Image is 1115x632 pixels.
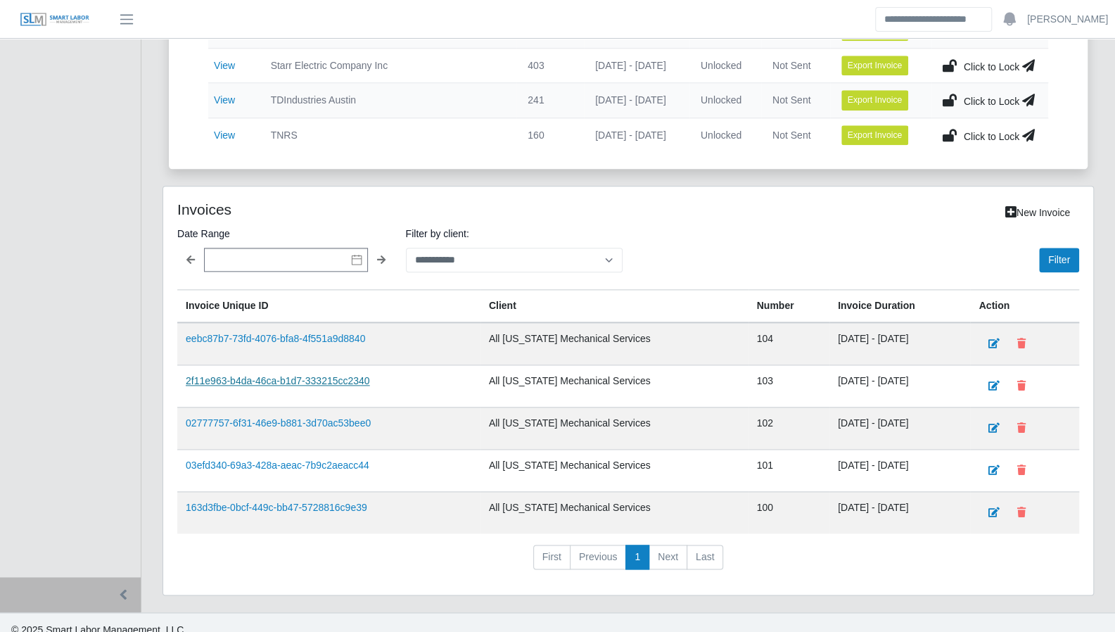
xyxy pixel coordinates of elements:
label: Date Range [177,225,395,242]
td: TNRS [260,118,517,152]
td: Starr Electric Company Inc [260,48,517,82]
a: 1 [625,545,649,570]
th: Invoice Unique ID [177,289,480,322]
td: 160 [516,118,584,152]
td: All [US_STATE] Mechanical Services [480,322,748,365]
td: All [US_STATE] Mechanical Services [480,407,748,449]
td: [DATE] - [DATE] [829,491,971,533]
td: Not Sent [761,83,830,118]
button: Export Invoice [841,56,909,75]
a: View [214,60,235,71]
td: Not Sent [761,118,830,152]
td: Not Sent [761,48,830,82]
td: 403 [516,48,584,82]
img: SLM Logo [20,12,90,27]
a: New Invoice [996,201,1079,225]
td: All [US_STATE] Mechanical Services [480,365,748,407]
td: Unlocked [689,83,761,118]
label: Filter by client: [406,225,623,242]
a: 2f11e963-b4da-46ca-b1d7-333215cc2340 [186,375,370,386]
td: TDIndustries Austin [260,83,517,118]
td: 103 [748,365,829,407]
td: [DATE] - [DATE] [829,449,971,491]
a: [PERSON_NAME] [1027,12,1108,27]
td: All [US_STATE] Mechanical Services [480,491,748,533]
td: 241 [516,83,584,118]
th: Client [480,289,748,322]
nav: pagination [177,545,1079,581]
a: 02777757-6f31-46e9-b881-3d70ac53bee0 [186,417,371,429]
button: Export Invoice [841,125,909,145]
span: Click to Lock [964,131,1019,142]
h4: Invoices [177,201,541,218]
a: View [214,94,235,106]
th: Invoice Duration [829,289,971,322]
td: [DATE] - [DATE] [584,118,689,152]
td: [DATE] - [DATE] [829,407,971,449]
td: [DATE] - [DATE] [829,322,971,365]
td: [DATE] - [DATE] [584,48,689,82]
td: 102 [748,407,829,449]
a: eebc87b7-73fd-4076-bfa8-4f551a9d8840 [186,333,365,344]
a: 03efd340-69a3-428a-aeac-7b9c2aeacc44 [186,460,369,471]
td: All [US_STATE] Mechanical Services [480,449,748,491]
a: View [214,129,235,141]
td: Unlocked [689,118,761,152]
span: Click to Lock [964,61,1019,72]
a: 163d3fbe-0bcf-449c-bb47-5728816c9e39 [186,502,367,513]
td: [DATE] - [DATE] [829,365,971,407]
td: 101 [748,449,829,491]
td: 104 [748,322,829,365]
input: Search [875,7,992,32]
td: [DATE] - [DATE] [584,83,689,118]
button: Export Invoice [841,90,909,110]
th: Action [970,289,1079,322]
button: Filter [1039,248,1079,272]
td: Unlocked [689,48,761,82]
td: 100 [748,491,829,533]
th: Number [748,289,829,322]
span: Click to Lock [964,96,1019,107]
